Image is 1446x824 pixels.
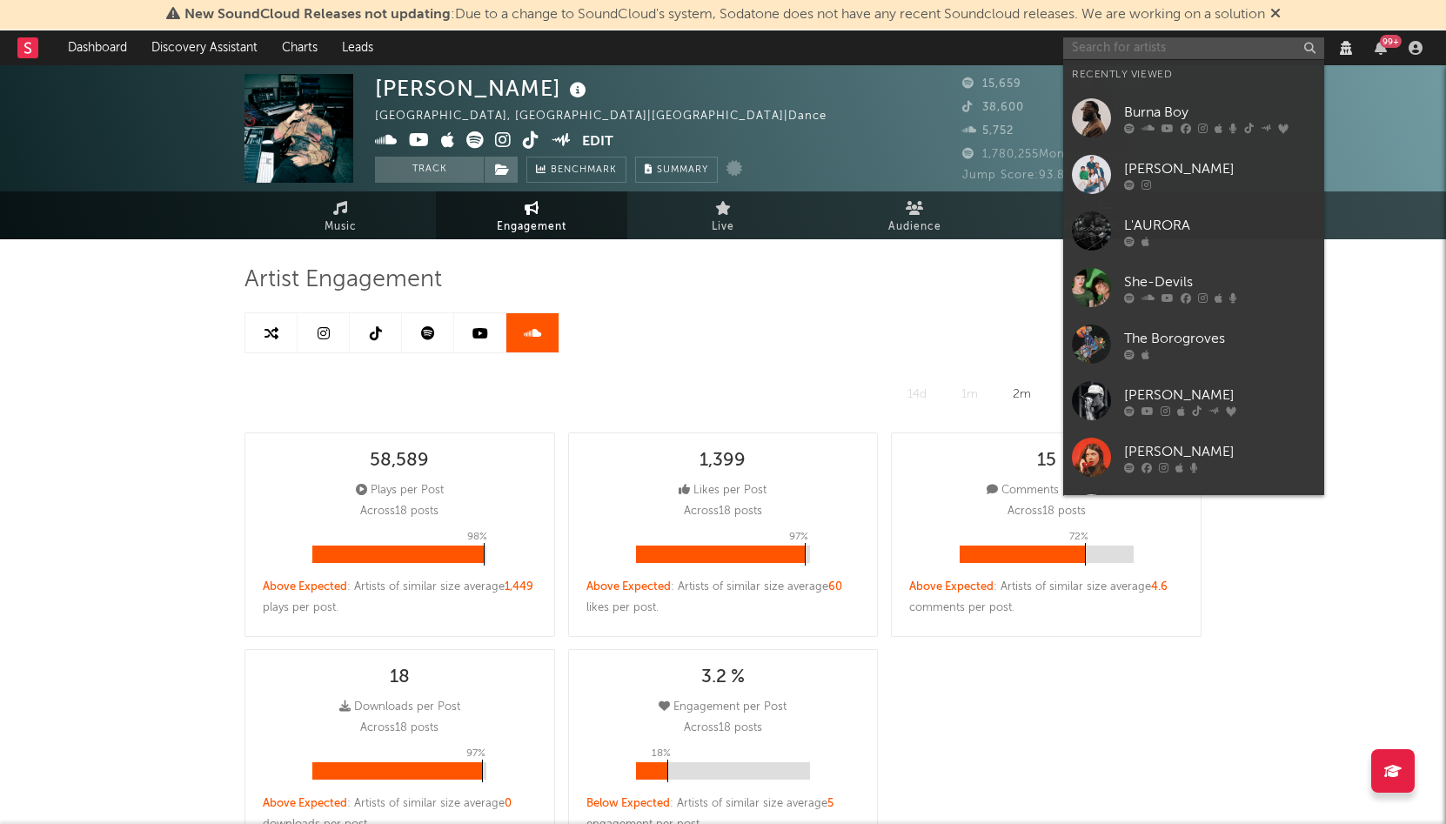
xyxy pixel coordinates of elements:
p: 97 % [789,526,808,547]
a: Leads [330,30,385,65]
span: 38,600 [962,102,1024,113]
div: Engagement per Post [659,697,787,718]
a: L'AURORA [1063,203,1324,259]
div: 58,589 [370,451,429,472]
div: [PERSON_NAME] [1124,441,1315,462]
p: 72 % [1069,526,1088,547]
a: Benchmark [526,157,626,183]
p: Across 18 posts [684,718,762,739]
a: Engagement [436,191,627,239]
div: Recently Viewed [1072,64,1315,85]
div: She-Devils [1124,271,1315,292]
div: 3.2 % [701,667,745,688]
p: Across 18 posts [1008,501,1086,522]
span: 5 [827,798,833,809]
div: Burna Boy [1124,102,1315,123]
p: Across 18 posts [360,718,438,739]
a: She-Devils [1063,259,1324,316]
div: 3m [1053,379,1097,409]
div: Downloads per Post [339,697,460,718]
input: Search for artists [1063,37,1324,59]
a: Music [244,191,436,239]
span: 4.6 [1151,581,1168,593]
div: Plays per Post [356,480,444,501]
div: 1m [948,379,991,409]
span: 1,780,255 Monthly Listeners [962,149,1145,160]
p: 97 % [466,743,485,764]
div: L'AURORA [1124,215,1315,236]
span: Above Expected [263,798,347,809]
div: [GEOGRAPHIC_DATA], [GEOGRAPHIC_DATA] | [GEOGRAPHIC_DATA] | Dance [375,106,867,127]
p: 18 % [652,743,671,764]
div: Comments per Post [987,480,1106,501]
span: Engagement [497,217,566,238]
a: sombr [1063,486,1324,542]
span: 5,752 [962,125,1014,137]
div: : Artists of similar size average likes per post . [586,577,860,619]
span: Audience [888,217,941,238]
span: Music [325,217,357,238]
span: Benchmark [551,160,617,181]
div: [PERSON_NAME] [375,74,591,103]
span: Above Expected [909,581,994,593]
span: Jump Score: 93.8 [962,170,1065,181]
a: Discovery Assistant [139,30,270,65]
p: 98 % [467,526,487,547]
button: 99+ [1375,41,1387,55]
a: Burna Boy [1063,90,1324,146]
a: Charts [270,30,330,65]
div: : Artists of similar size average plays per post . [263,577,537,619]
a: Audience [819,191,1010,239]
a: Playlists/Charts [1010,191,1202,239]
div: 15 [1037,451,1056,472]
span: : Due to a change to SoundCloud's system, Sodatone does not have any recent Soundcloud releases. ... [184,8,1265,22]
button: Track [375,157,484,183]
a: Dashboard [56,30,139,65]
a: Live [627,191,819,239]
div: 18 [390,667,410,688]
p: Across 18 posts [360,501,438,522]
div: [PERSON_NAME] [1124,158,1315,179]
span: 1,449 [505,581,533,593]
span: 0 [505,798,512,809]
span: Above Expected [263,581,347,593]
span: Live [712,217,734,238]
p: Across 18 posts [684,501,762,522]
span: Below Expected [586,798,670,809]
span: Dismiss [1270,8,1281,22]
span: 60 [828,581,842,593]
a: [PERSON_NAME] [1063,146,1324,203]
a: [PERSON_NAME] [1063,429,1324,486]
div: 99 + [1380,35,1402,48]
button: Summary [635,157,718,183]
div: : Artists of similar size average comments per post . [909,577,1183,619]
button: Edit [582,131,613,153]
span: Above Expected [586,581,671,593]
span: 15,659 [962,78,1021,90]
div: 14d [894,379,940,409]
span: Summary [657,165,708,175]
span: Artist Engagement [244,270,442,291]
div: [PERSON_NAME] [1124,385,1315,405]
span: New SoundCloud Releases not updating [184,8,451,22]
div: The Borogroves [1124,328,1315,349]
div: 1,399 [700,451,746,472]
a: [PERSON_NAME] [1063,372,1324,429]
a: The Borogroves [1063,316,1324,372]
div: 2m [1000,379,1044,409]
div: Likes per Post [679,480,767,501]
